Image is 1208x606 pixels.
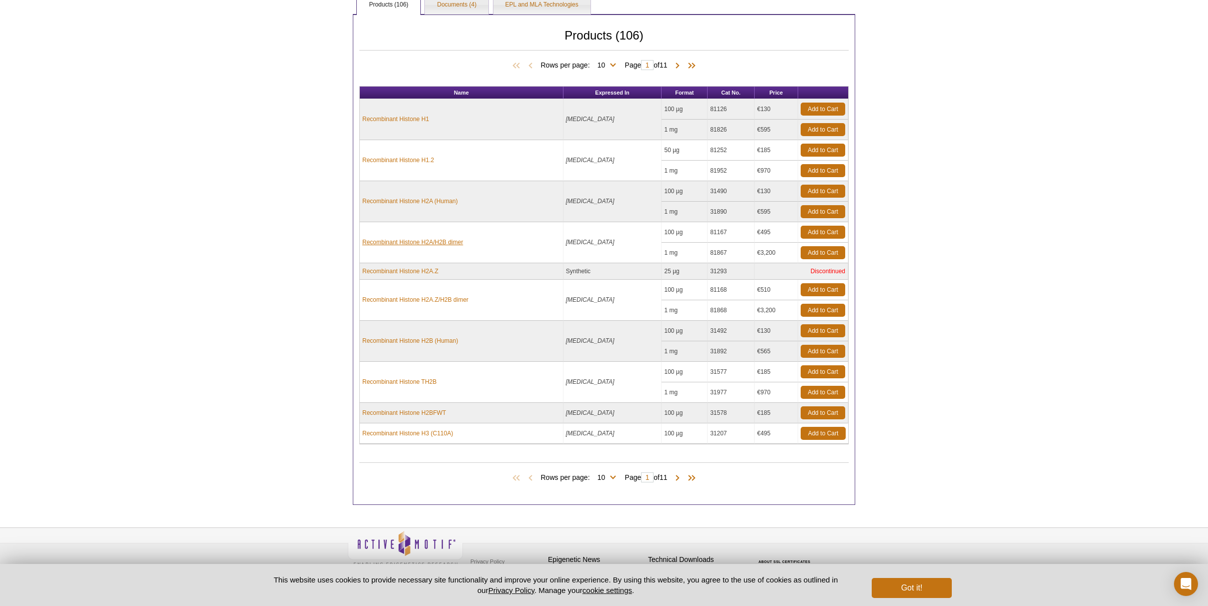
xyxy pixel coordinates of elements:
span: Page of [620,472,673,482]
td: €495 [755,222,798,243]
td: 100 µg [662,280,708,300]
a: Recombinant Histone TH2B [362,377,437,386]
i: [MEDICAL_DATA] [566,198,615,205]
td: 81868 [708,300,755,321]
span: Previous Page [525,61,535,71]
td: 1 mg [662,161,708,181]
td: 100 µg [662,423,708,444]
td: 31490 [708,181,755,202]
td: €185 [755,140,798,161]
td: 100 µg [662,321,708,341]
h4: Epigenetic News [548,555,643,564]
h4: Technical Downloads [648,555,743,564]
td: €595 [755,202,798,222]
td: 81126 [708,99,755,120]
td: €565 [755,341,798,362]
a: Recombinant Histone H2A/H2B dimer [362,238,463,247]
td: 81252 [708,140,755,161]
td: €970 [755,161,798,181]
td: Discontinued [755,263,848,280]
td: 81826 [708,120,755,140]
a: Recombinant Histone H2B (Human) [362,336,458,345]
th: Expressed In [563,87,662,99]
span: Last Page [683,61,698,71]
td: 81952 [708,161,755,181]
td: 31890 [708,202,755,222]
a: ABOUT SSL CERTIFICATES [759,560,811,563]
td: 100 µg [662,403,708,423]
td: 1 mg [662,341,708,362]
i: [MEDICAL_DATA] [566,430,615,437]
span: Rows per page: [540,60,620,70]
td: €970 [755,382,798,403]
span: Next Page [673,473,683,483]
td: €3,200 [755,300,798,321]
a: Recombinant Histone H2A.Z [362,267,438,276]
td: 81867 [708,243,755,263]
i: [MEDICAL_DATA] [566,409,615,416]
a: Add to Cart [801,406,845,419]
a: Add to Cart [801,427,846,440]
td: 31977 [708,382,755,403]
td: Synthetic [563,263,662,280]
a: Add to Cart [801,365,845,378]
a: Add to Cart [801,345,845,358]
span: First Page [510,61,525,71]
i: [MEDICAL_DATA] [566,378,615,385]
span: Previous Page [525,473,535,483]
td: 81167 [708,222,755,243]
i: [MEDICAL_DATA] [566,239,615,246]
td: 31293 [708,263,755,280]
th: Format [662,87,708,99]
a: Add to Cart [801,205,845,218]
td: €510 [755,280,798,300]
td: 1 mg [662,120,708,140]
td: 31578 [708,403,755,423]
span: Rows per page: [540,472,620,482]
i: [MEDICAL_DATA] [566,337,615,344]
a: Recombinant Histone H2A.Z/H2B dimer [362,295,468,304]
td: 100 µg [662,181,708,202]
a: Recombinant Histone H2BFWT [362,408,446,417]
td: €185 [755,403,798,423]
span: First Page [510,473,525,483]
i: [MEDICAL_DATA] [566,296,615,303]
td: €130 [755,181,798,202]
a: Recombinant Histone H1.2 [362,156,434,165]
a: Add to Cart [801,324,845,337]
i: [MEDICAL_DATA] [566,116,615,123]
a: Add to Cart [801,123,845,136]
td: 1 mg [662,300,708,321]
a: Add to Cart [801,304,845,317]
span: Page of [620,60,673,70]
p: This website uses cookies to provide necessary site functionality and improve your online experie... [256,574,855,595]
button: Got it! [872,578,952,598]
td: 1 mg [662,382,708,403]
td: €185 [755,362,798,382]
a: Privacy Policy [488,586,534,594]
td: 50 µg [662,140,708,161]
th: Name [360,87,563,99]
a: Recombinant Histone H1 [362,115,429,124]
img: Active Motif, [348,528,463,568]
td: 31892 [708,341,755,362]
td: €3,200 [755,243,798,263]
a: Add to Cart [801,103,845,116]
td: 31577 [708,362,755,382]
td: 100 µg [662,222,708,243]
td: €130 [755,99,798,120]
td: 81168 [708,280,755,300]
a: Add to Cart [801,246,845,259]
td: 31492 [708,321,755,341]
span: 11 [660,61,668,69]
button: cookie settings [582,586,632,594]
td: €595 [755,120,798,140]
td: 25 µg [662,263,708,280]
a: Add to Cart [801,283,845,296]
td: 100 µg [662,362,708,382]
th: Price [755,87,798,99]
a: Recombinant Histone H2A (Human) [362,197,458,206]
td: 31207 [708,423,755,444]
h2: Products (106) [359,31,849,51]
